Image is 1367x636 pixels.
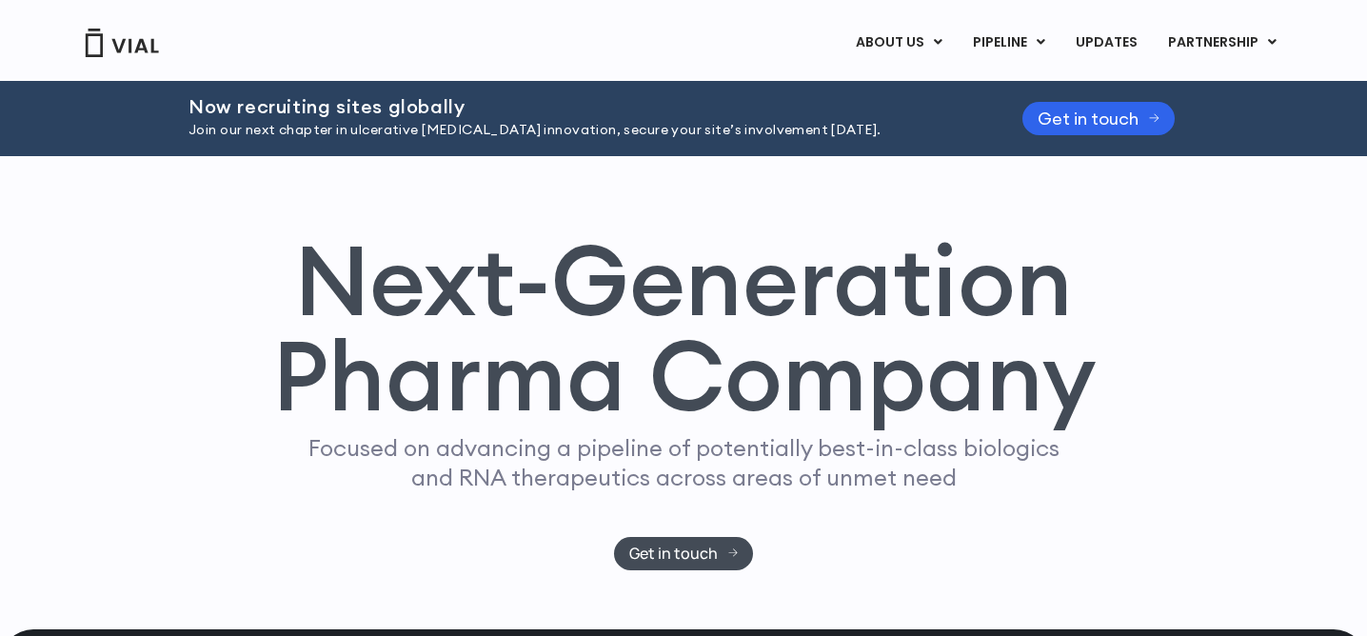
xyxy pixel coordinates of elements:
a: ABOUT USMenu Toggle [841,27,957,59]
a: Get in touch [1022,102,1175,135]
a: Get in touch [614,537,754,570]
img: Vial Logo [84,29,160,57]
h1: Next-Generation Pharma Company [271,232,1096,425]
p: Join our next chapter in ulcerative [MEDICAL_DATA] innovation, secure your site’s involvement [DA... [188,120,975,141]
span: Get in touch [1038,111,1139,126]
span: Get in touch [629,547,718,561]
a: PIPELINEMenu Toggle [958,27,1060,59]
p: Focused on advancing a pipeline of potentially best-in-class biologics and RNA therapeutics acros... [300,433,1067,492]
h2: Now recruiting sites globally [188,96,975,117]
a: PARTNERSHIPMenu Toggle [1153,27,1292,59]
a: UPDATES [1060,27,1152,59]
